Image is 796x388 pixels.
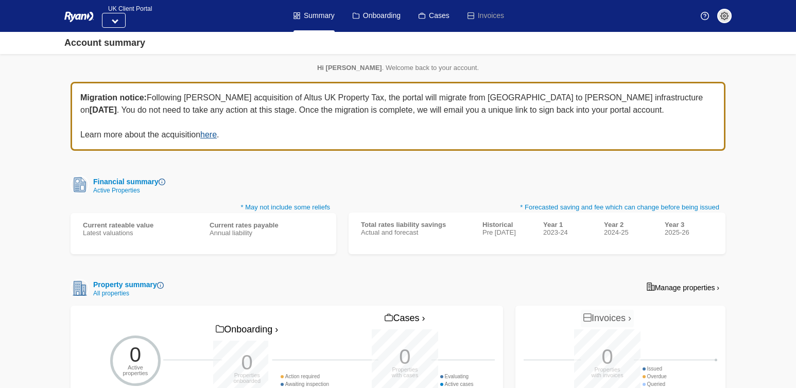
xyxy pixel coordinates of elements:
[80,93,147,102] b: Migration notice:
[643,380,667,388] div: Queried
[102,5,152,12] span: UK Client Portal
[604,228,652,236] div: 2024-25
[665,228,713,236] div: 2025-26
[720,12,729,20] img: settings
[89,177,165,187] div: Financial summary
[89,290,164,296] div: All properties
[210,229,324,237] div: Annual liability
[317,64,382,72] strong: Hi [PERSON_NAME]
[71,64,725,72] p: . Welcome back to your account.
[643,373,667,380] div: Overdue
[604,221,652,228] div: Year 2
[665,221,713,228] div: Year 3
[210,221,324,229] div: Current rates payable
[482,221,531,228] div: Historical
[71,82,725,151] div: Following [PERSON_NAME] acquisition of Altus UK Property Tax, the portal will migrate from [GEOGR...
[89,187,165,193] div: Active Properties
[361,221,470,228] div: Total rates liability savings
[361,228,470,236] div: Actual and forecast
[701,12,709,20] img: Help
[83,229,197,237] div: Latest valuations
[543,221,592,228] div: Year 1
[440,373,474,380] div: Evaluating
[543,228,592,236] div: 2023-24
[83,221,197,229] div: Current rateable value
[440,380,474,388] div: Active cases
[281,373,329,380] div: Action required
[71,202,336,213] p: * May not include some reliefs
[64,36,145,50] div: Account summary
[643,365,667,373] div: Issued
[200,130,217,139] a: here
[281,380,329,388] div: Awaiting inspection
[349,202,725,213] p: * Forecasted saving and fee which can change before being issued
[482,228,531,236] div: Pre [DATE]
[641,279,725,295] a: Manage properties ›
[382,310,427,327] a: Cases ›
[213,321,281,339] a: Onboarding ›
[89,279,164,290] div: Property summary
[90,105,117,114] b: [DATE]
